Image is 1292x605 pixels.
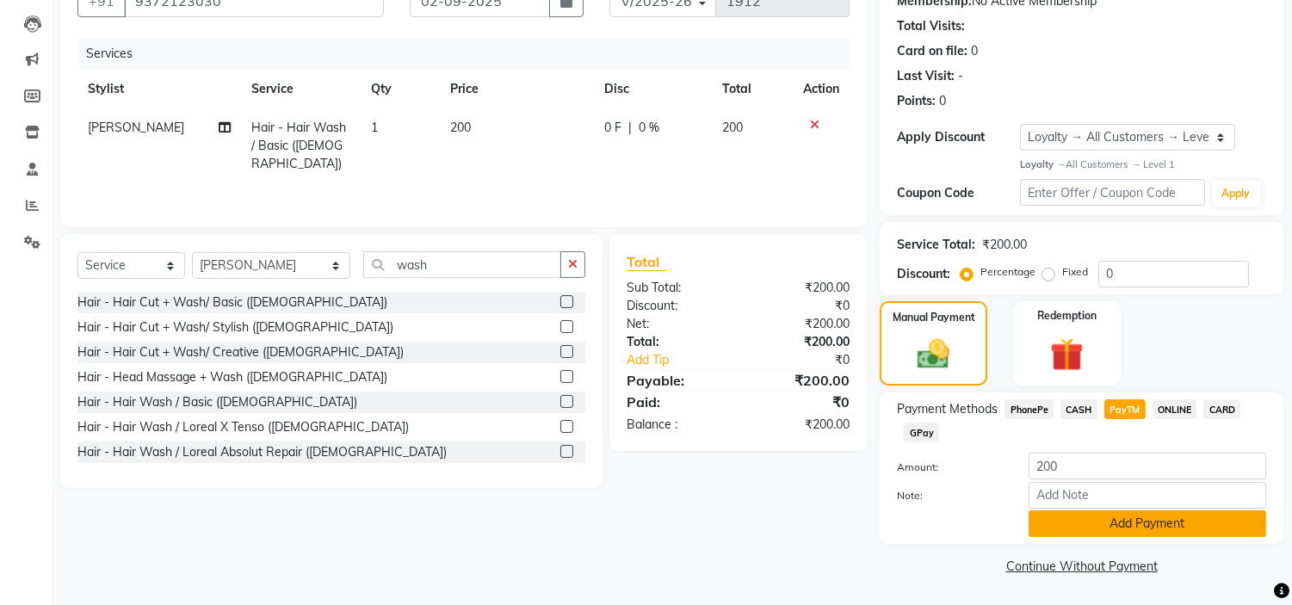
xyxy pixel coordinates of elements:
div: Sub Total: [614,279,739,297]
div: ₹200.00 [739,370,863,391]
div: All Customers → Level 1 [1020,157,1266,172]
div: Hair - Hair Wash / Loreal X Tenso ([DEMOGRAPHIC_DATA]) [77,418,409,436]
th: Action [793,70,850,108]
th: Total [713,70,794,108]
img: _gift.svg [1040,334,1094,376]
th: Disc [594,70,712,108]
span: 0 % [639,119,659,137]
div: Total: [614,333,739,351]
div: ₹200.00 [739,315,863,333]
span: CASH [1060,399,1097,419]
span: Total [627,253,666,271]
label: Fixed [1062,264,1088,280]
span: ONLINE [1153,399,1197,419]
div: 0 [971,42,978,60]
div: Points: [897,92,936,110]
div: Coupon Code [897,184,1020,202]
span: Hair - Hair Wash / Basic ([DEMOGRAPHIC_DATA]) [252,120,347,171]
div: Hair - Hair Wash / Basic ([DEMOGRAPHIC_DATA]) [77,393,357,411]
div: Services [79,38,862,70]
th: Stylist [77,70,242,108]
div: 0 [939,92,946,110]
div: Hair - Hair Cut + Wash/ Basic ([DEMOGRAPHIC_DATA]) [77,293,387,312]
div: ₹0 [739,392,863,412]
input: Amount [1029,453,1266,479]
div: Hair - Hair Cut + Wash/ Creative ([DEMOGRAPHIC_DATA]) [77,343,404,361]
input: Search or Scan [363,251,561,278]
button: Add Payment [1029,510,1266,537]
span: GPay [904,423,939,442]
span: 1 [371,120,378,135]
label: Amount: [884,460,1016,475]
th: Price [440,70,594,108]
div: ₹200.00 [739,333,863,351]
span: | [628,119,632,137]
input: Add Note [1029,482,1266,509]
span: [PERSON_NAME] [88,120,184,135]
span: 200 [723,120,744,135]
label: Note: [884,488,1016,503]
th: Qty [361,70,440,108]
div: Payable: [614,370,739,391]
a: Continue Without Payment [883,558,1280,576]
div: ₹0 [759,351,863,369]
span: PayTM [1104,399,1146,419]
strong: Loyalty → [1020,158,1066,170]
label: Percentage [980,264,1035,280]
div: Total Visits: [897,17,965,35]
a: Add Tip [614,351,759,369]
div: ₹200.00 [739,279,863,297]
label: Redemption [1037,308,1097,324]
div: Discount: [614,297,739,315]
div: Hair - Head Massage + Wash ([DEMOGRAPHIC_DATA]) [77,368,387,386]
span: PhonePe [1005,399,1054,419]
div: Balance : [614,416,739,434]
div: - [958,67,963,85]
div: ₹200.00 [982,236,1027,254]
input: Enter Offer / Coupon Code [1020,179,1204,206]
span: 0 F [604,119,621,137]
div: Apply Discount [897,128,1020,146]
div: Discount: [897,265,950,283]
div: ₹200.00 [739,416,863,434]
span: CARD [1203,399,1240,419]
span: 200 [450,120,471,135]
div: Paid: [614,392,739,412]
div: Net: [614,315,739,333]
label: Manual Payment [893,310,975,325]
div: Hair - Hair Cut + Wash/ Stylish ([DEMOGRAPHIC_DATA]) [77,318,393,336]
div: ₹0 [739,297,863,315]
div: Hair - Hair Wash / Loreal Absolut Repair ([DEMOGRAPHIC_DATA]) [77,443,447,461]
div: Service Total: [897,236,975,254]
div: Card on file: [897,42,967,60]
button: Apply [1212,181,1261,207]
th: Service [242,70,362,108]
img: _cash.svg [907,336,959,373]
span: Payment Methods [897,400,998,418]
div: Last Visit: [897,67,955,85]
